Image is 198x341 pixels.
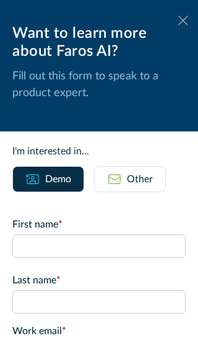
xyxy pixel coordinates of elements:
div: Other [127,172,153,187]
div: I'm interested in... [12,144,186,159]
div: Demo [45,172,71,187]
div: Want to learn more about Faros AI? [12,25,186,61]
p: Fill out this form to speak to a product expert. [12,68,186,102]
label: Work email [12,324,186,339]
label: First name [12,217,186,232]
label: Last name [12,273,186,288]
